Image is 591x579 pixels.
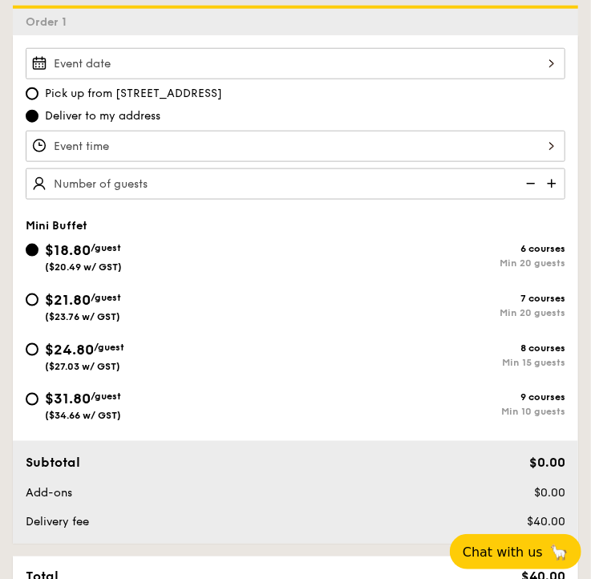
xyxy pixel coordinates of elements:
[26,487,72,500] span: Add-ons
[94,342,124,353] span: /guest
[26,294,38,306] input: $21.80/guest($23.76 w/ GST)7 coursesMin 20 guests
[26,168,565,200] input: Number of guests
[45,291,91,309] span: $21.80
[26,110,38,123] input: Deliver to my address
[45,411,121,422] span: ($34.66 w/ GST)
[45,108,160,124] span: Deliver to my address
[26,244,38,257] input: $18.80/guest($20.49 w/ GST)6 coursesMin 20 guests
[26,219,87,233] span: Mini Buffet
[26,87,38,100] input: Pick up from [STREET_ADDRESS]
[296,357,566,368] div: Min 15 guests
[45,241,91,259] span: $18.80
[45,311,120,322] span: ($23.76 w/ GST)
[517,168,541,199] img: icon-reduce.1d2dbef1.svg
[296,257,566,269] div: Min 20 guests
[26,456,80,471] span: Subtotal
[26,131,565,162] input: Event time
[26,343,38,356] input: $24.80/guest($27.03 w/ GST)8 coursesMin 15 guests
[26,48,565,79] input: Event date
[541,168,565,199] img: icon-add.58712e84.svg
[534,487,565,500] span: $0.00
[91,391,121,403] span: /guest
[549,543,569,561] span: 🦙
[529,456,565,471] span: $0.00
[91,242,121,253] span: /guest
[45,341,94,358] span: $24.80
[450,534,581,569] button: Chat with us🦙
[296,407,566,418] div: Min 10 guests
[91,292,121,303] span: /guest
[296,243,566,254] div: 6 courses
[26,516,89,529] span: Delivery fee
[45,261,122,273] span: ($20.49 w/ GST)
[296,307,566,318] div: Min 20 guests
[296,392,566,403] div: 9 courses
[45,361,120,372] span: ($27.03 w/ GST)
[26,393,38,406] input: $31.80/guest($34.66 w/ GST)9 coursesMin 10 guests
[45,86,222,102] span: Pick up from [STREET_ADDRESS]
[26,15,73,29] span: Order 1
[527,516,565,529] span: $40.00
[463,545,543,560] span: Chat with us
[296,293,566,304] div: 7 courses
[45,391,91,408] span: $31.80
[296,342,566,354] div: 8 courses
